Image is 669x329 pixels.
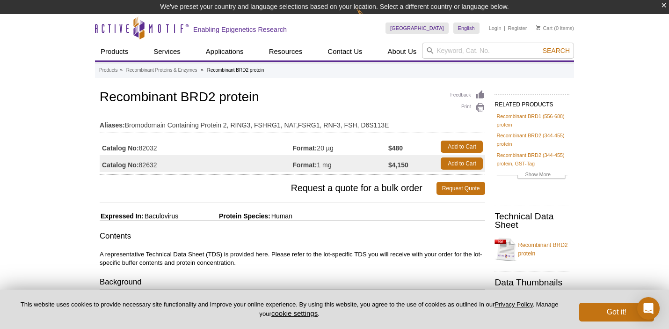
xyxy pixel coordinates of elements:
p: This website uses cookies to provide necessary site functionality and improve your online experie... [15,300,564,318]
h2: RELATED PRODUCTS [494,94,569,111]
div: Open Intercom Messenger [637,297,660,320]
a: Resources [263,43,308,60]
td: 82032 [100,138,292,155]
span: Request a quote for a bulk order [100,182,436,195]
button: cookie settings [271,309,318,317]
a: Contact Us [322,43,368,60]
img: Your Cart [536,25,540,30]
a: English [453,22,480,34]
td: Bromodomain Containing Protein 2, RING3, FSHRG1, NAT,FSRG1, RNF3, FSH, D6S113E [100,115,485,130]
strong: Catalog No: [102,161,139,169]
a: Add to Cart [441,141,483,153]
h3: Contents [100,231,485,244]
a: Applications [200,43,249,60]
a: Recombinant Proteins & Enzymes [126,66,197,75]
span: Expressed In: [100,212,144,220]
a: Cart [536,25,553,31]
a: About Us [382,43,422,60]
a: Recombinant BRD2 (344-455) protein, GST-Tag [496,151,567,168]
td: 1 mg [292,155,388,172]
a: Login [489,25,502,31]
span: Baculovirus [144,212,178,220]
a: Recombinant BRD2 (344-455) protein [496,131,567,148]
strong: $480 [388,144,403,152]
a: Products [99,66,117,75]
input: Keyword, Cat. No. [422,43,574,59]
strong: Catalog No: [102,144,139,152]
a: Print [451,103,486,113]
li: (0 items) [536,22,574,34]
a: Add to Cart [441,157,483,170]
p: A representative Technical Data Sheet (TDS) is provided here. Please refer to the lot-specific TD... [100,250,485,267]
li: | [504,22,505,34]
span: Human [270,212,292,220]
strong: Format: [292,161,317,169]
a: Recombinant BRD1 (556-688) protein [496,112,567,129]
a: Privacy Policy [494,301,532,308]
strong: Format: [292,144,317,152]
h2: Data Thumbnails [494,278,569,287]
button: Got it! [579,303,654,322]
strong: $4,150 [388,161,408,169]
a: Recombinant BRD2 protein [494,235,569,263]
img: Change Here [356,7,381,29]
a: Request Quote [436,182,486,195]
a: Products [95,43,134,60]
a: Show More [496,170,567,181]
a: [GEOGRAPHIC_DATA] [385,22,449,34]
a: Register [508,25,527,31]
h2: Enabling Epigenetics Research [193,25,287,34]
a: Services [148,43,186,60]
li: » [201,67,204,73]
td: 20 µg [292,138,388,155]
span: Search [543,47,570,54]
a: Feedback [451,90,486,100]
strong: Aliases: [100,121,125,129]
span: Protein Species: [180,212,270,220]
td: 82632 [100,155,292,172]
button: Search [540,46,573,55]
li: » [120,67,123,73]
li: Recombinant BRD2 protein [207,67,264,73]
h3: Background [100,277,485,290]
h1: Recombinant BRD2 protein [100,90,485,106]
h2: Technical Data Sheet [494,212,569,229]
